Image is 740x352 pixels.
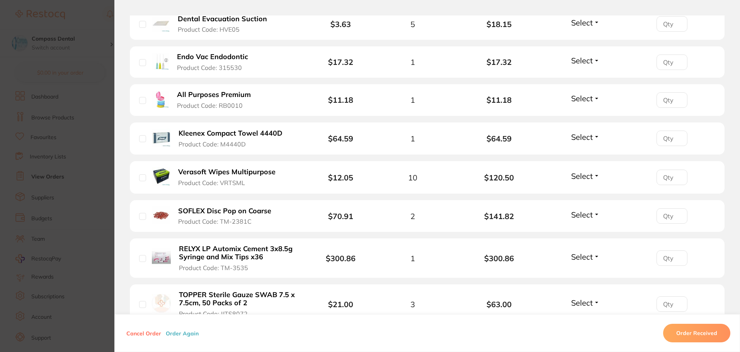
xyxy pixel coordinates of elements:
[408,173,417,182] span: 10
[456,212,543,221] b: $141.82
[456,300,543,309] b: $63.00
[456,58,543,66] b: $17.32
[569,18,602,27] button: Select
[657,170,687,185] input: Qty
[179,141,246,148] span: Product Code: M4440D
[177,245,301,272] button: RELYX LP Automix Cement 3x8.5g Syringe and Mix Tips x36 Product Code: TM-3535
[176,207,280,226] button: SOFLEX Disc Pop on Coarse Product Code: TM-2381C
[569,94,602,103] button: Select
[571,210,593,219] span: Select
[571,171,593,181] span: Select
[569,56,602,65] button: Select
[177,291,301,318] button: TOPPER Sterile Gauze SWAB 7.5 x 7.5cm, 50 Packs of 2 Product Code: JJTS8072
[569,132,602,142] button: Select
[176,129,291,148] button: Kleenex Compact Towel 4440D Product Code: M4440D
[152,53,169,70] img: Endo Vac Endodontic
[456,20,543,29] b: $18.15
[176,168,284,187] button: Verasoft Wipes Multipurpose Product Code: VRTSML
[179,310,248,317] span: Product Code: JJTS8072
[152,206,170,224] img: SOFLEX Disc Pop on Coarse
[152,14,170,32] img: Dental Evacuation Suction
[456,134,543,143] b: $64.59
[569,171,602,181] button: Select
[177,64,242,71] span: Product Code: 315530
[328,211,353,221] b: $70.91
[177,102,243,109] span: Product Code: RB0010
[124,330,163,337] button: Cancel Order
[175,90,261,109] button: All Purposes Premium Product Code: RB0010
[152,294,171,313] img: TOPPER Sterile Gauze SWAB 7.5 x 7.5cm, 50 Packs of 2
[163,330,201,337] button: Order Again
[178,179,245,186] span: Product Code: VRTSML
[410,300,415,309] span: 3
[410,20,415,29] span: 5
[152,91,169,108] img: All Purposes Premium
[657,250,687,266] input: Qty
[571,56,593,65] span: Select
[410,134,415,143] span: 1
[326,253,356,263] b: $300.86
[328,134,353,143] b: $64.59
[179,245,298,261] b: RELYX LP Automix Cement 3x8.5g Syringe and Mix Tips x36
[152,129,170,147] img: Kleenex Compact Towel 4440D
[410,254,415,263] span: 1
[657,208,687,224] input: Qty
[571,94,593,103] span: Select
[410,95,415,104] span: 1
[178,26,240,33] span: Product Code: HVE05
[410,58,415,66] span: 1
[175,53,258,71] button: Endo Vac Endodontic Product Code: 315530
[177,53,248,61] b: Endo Vac Endodontic
[657,92,687,108] input: Qty
[657,54,687,70] input: Qty
[571,298,593,308] span: Select
[328,299,353,309] b: $21.00
[179,291,298,307] b: TOPPER Sterile Gauze SWAB 7.5 x 7.5cm, 50 Packs of 2
[178,15,267,23] b: Dental Evacuation Suction
[571,132,593,142] span: Select
[663,324,730,342] button: Order Received
[569,298,602,308] button: Select
[178,218,252,225] span: Product Code: TM-2381C
[328,173,353,182] b: $12.05
[177,91,251,99] b: All Purposes Premium
[330,19,351,29] b: $3.63
[657,131,687,146] input: Qty
[569,210,602,219] button: Select
[179,129,282,138] b: Kleenex Compact Towel 4440D
[178,168,276,176] b: Verasoft Wipes Multipurpose
[328,57,353,67] b: $17.32
[571,18,593,27] span: Select
[571,252,593,262] span: Select
[410,212,415,221] span: 2
[152,167,170,185] img: Verasoft Wipes Multipurpose
[178,207,271,215] b: SOFLEX Disc Pop on Coarse
[456,173,543,182] b: $120.50
[569,252,602,262] button: Select
[657,296,687,312] input: Qty
[179,264,248,271] span: Product Code: TM-3535
[657,16,687,32] input: Qty
[456,254,543,263] b: $300.86
[328,95,353,105] b: $11.18
[456,95,543,104] b: $11.18
[152,248,171,267] img: RELYX LP Automix Cement 3x8.5g Syringe and Mix Tips x36
[175,15,276,34] button: Dental Evacuation Suction Product Code: HVE05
